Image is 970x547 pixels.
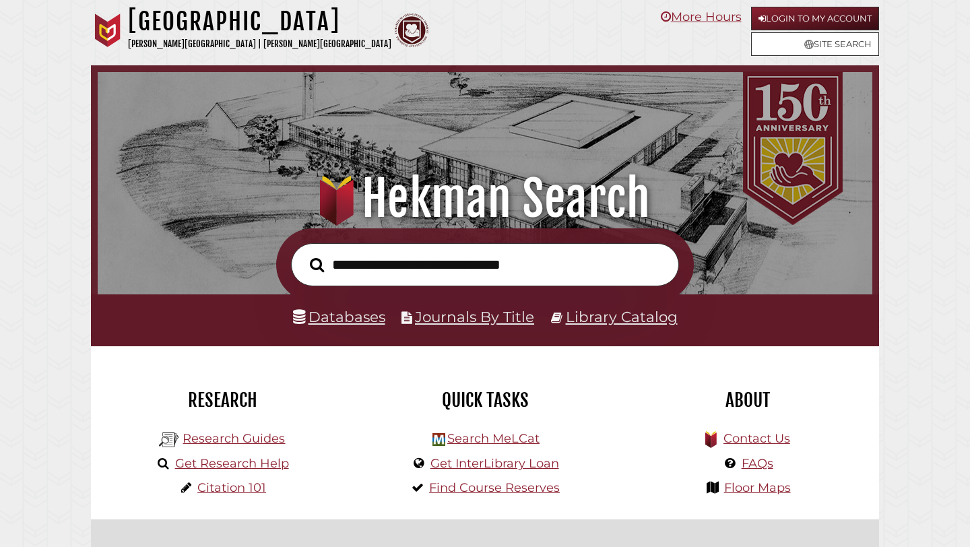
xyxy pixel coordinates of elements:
a: Search MeLCat [447,431,540,446]
a: Get Research Help [175,456,289,471]
img: Calvin University [91,13,125,47]
a: Library Catalog [566,308,678,325]
button: Search [303,254,331,276]
a: Get InterLibrary Loan [430,456,559,471]
img: Hekman Library Logo [432,433,445,446]
a: Journals By Title [415,308,534,325]
a: Contact Us [723,431,790,446]
p: [PERSON_NAME][GEOGRAPHIC_DATA] | [PERSON_NAME][GEOGRAPHIC_DATA] [128,36,391,52]
a: More Hours [661,9,742,24]
a: FAQs [742,456,773,471]
a: Databases [293,308,385,325]
a: Login to My Account [751,7,879,30]
h2: Quick Tasks [364,389,606,412]
h2: Research [101,389,344,412]
a: Floor Maps [724,480,791,495]
a: Citation 101 [197,480,266,495]
h1: Hekman Search [112,169,858,228]
a: Site Search [751,32,879,56]
img: Hekman Library Logo [159,430,179,450]
i: Search [310,257,324,272]
h1: [GEOGRAPHIC_DATA] [128,7,391,36]
img: Calvin Theological Seminary [395,13,428,47]
a: Find Course Reserves [429,480,560,495]
a: Research Guides [183,431,285,446]
h2: About [626,389,869,412]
